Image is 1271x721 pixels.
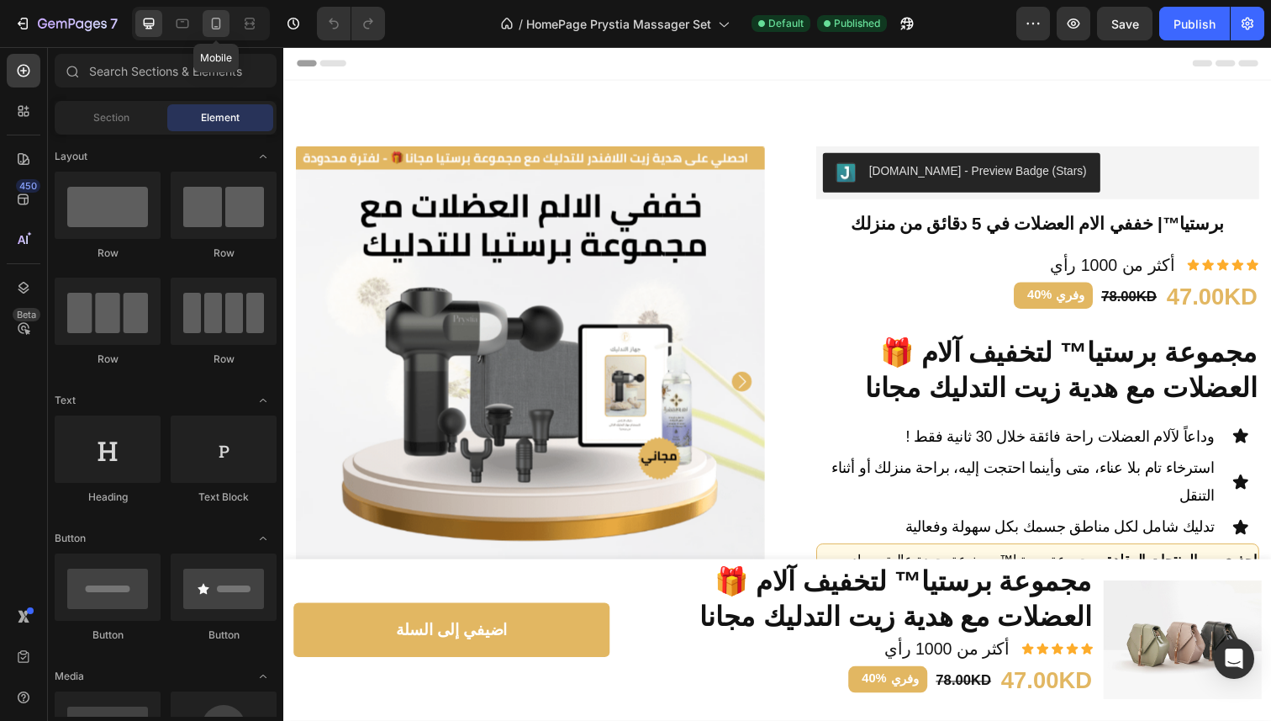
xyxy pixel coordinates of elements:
[783,212,910,234] p: أكثر من 1000 رأي
[564,119,584,139] img: Judgeme.png
[768,16,804,31] span: Default
[250,663,277,690] span: Toggle open
[171,246,277,261] div: Row
[458,331,478,352] button: Carousel Next Arrow
[171,628,277,643] div: Button
[13,308,40,321] div: Beta
[598,119,820,136] div: [DOMAIN_NAME] - Preview Badge (Stars)
[635,390,951,406] span: ! وداعاً لآلام العضلات راحة فائقة خلال 30 ثانية فقط
[544,293,996,368] h1: 🎁 مجموعة برستيا™ لتخفيف آلام العضلات مع هدية زيت التدليك مجانا
[617,635,651,657] div: وفري
[898,171,915,190] strong: ™
[841,517,994,532] strong: احذري من المنتجات المقلدة
[833,245,893,267] div: 78.00KD
[757,243,786,263] div: 40%
[55,490,161,505] div: Heading
[317,7,385,40] div: Undo/Redo
[1097,7,1152,40] button: Save
[1111,17,1139,31] span: Save
[579,171,960,190] span: برستيا | خففي الام العضلات في 5 دقائق من منزلك
[588,635,617,655] div: 40%
[786,243,820,265] div: وفري
[7,7,125,40] button: 7
[250,525,277,552] span: Toggle open
[93,110,129,125] span: Section
[1159,7,1230,40] button: Publish
[526,15,711,33] span: HomePage Prystia Massager Set
[250,143,277,170] span: Toggle open
[110,13,118,34] p: 7
[13,102,492,581] img: مجموعة برستيا™ لتخفيف آلام العضلات - Prystia
[899,239,996,273] div: 47.00KD
[55,149,87,164] span: Layout
[343,527,827,602] h1: 🎁 مجموعة برستيا™ لتخفيف آلام العضلات مع هدية زيت التدليك مجانا
[1214,639,1254,679] div: Open Intercom Messenger
[55,54,277,87] input: Search Sections & Elements
[16,179,40,193] div: 450
[635,482,951,499] span: تدليك شامل لكل مناطق جسمك بكل سهولة وفعالية
[560,421,951,467] span: استرخاء تام بلا عناء، متى وأينما احتجت إليه، براحة منزلك أو أثناء التنقل
[55,352,161,367] div: Row
[834,16,880,31] span: Published
[664,637,724,659] div: 78.00KD
[55,628,161,643] div: Button
[55,393,76,408] span: Text
[1173,15,1216,33] div: Publish
[730,631,827,665] div: 47.00KD
[283,47,1271,721] iframe: Design area
[55,531,86,546] span: Button
[614,604,741,626] p: أكثر من 1000 رأي
[171,490,277,505] div: Text Block
[250,387,277,414] span: Toggle open
[551,109,834,149] button: Judge.me - Preview Badge (Stars)
[519,15,523,33] span: /
[580,517,994,561] span: – مجموعة برستيا™ مصنوعة بجودة عالية ومواد أصلية موثوقة
[55,669,84,684] span: Media
[171,352,277,367] div: Row
[201,110,240,125] span: Element
[55,246,161,261] div: Row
